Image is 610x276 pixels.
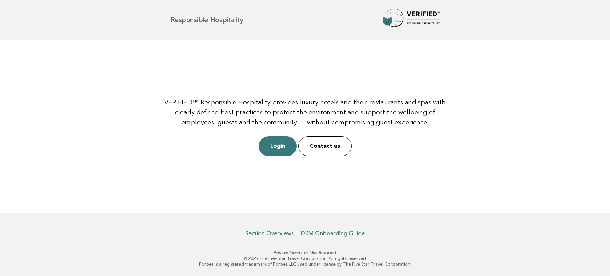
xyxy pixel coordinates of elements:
[170,16,243,24] h1: Responsible Hospitality
[259,136,297,156] a: Login
[319,250,336,255] a: Support
[383,9,440,31] img: Forbes Travel Guide
[161,98,449,128] p: VERIFIED™ Responsible Hospitality provides luxury hotels and their restaurants and spas with clea...
[289,250,318,255] a: Terms of Use
[86,261,524,267] p: Forbes is a registered trademark of Forbes LLC used under license by The Five Star Travel Corpora...
[86,250,524,256] p: · ·
[301,230,365,237] a: DRM Onboarding Guide
[86,256,524,261] p: © 2025 The Five Star Travel Corporation. All rights reserved.
[298,136,352,156] a: Contact us
[245,230,294,237] a: Section Overviews
[274,250,288,255] a: Privacy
